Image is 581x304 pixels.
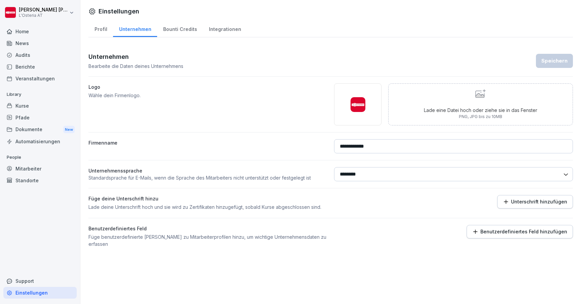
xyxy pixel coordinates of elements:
[99,7,139,16] h1: Einstellungen
[88,174,327,181] p: Standardsprache für E-Mails, wenn die Sprache des Mitarbeiters nicht unterstützt oder festgelegt ist
[88,225,327,232] label: Benutzerdefiniertes Feld
[536,54,573,68] button: Speichern
[467,225,573,238] button: Benutzerdefiniertes Feld hinzufügen
[88,92,327,99] p: Wähle dein Firmenlogo.
[113,20,157,37] a: Unternehmen
[88,83,327,90] label: Logo
[88,139,327,153] label: Firmenname
[3,123,77,136] div: Dokumente
[3,123,77,136] a: DokumenteNew
[3,73,77,84] a: Veranstaltungen
[3,136,77,147] a: Automatisierungen
[19,13,68,18] p: L'Osteria AT
[88,195,327,202] label: Füge deine Unterschrift hinzu
[3,152,77,163] p: People
[424,114,537,120] p: PNG, JPG bis zu 10MB
[3,112,77,123] a: Pfade
[3,37,77,49] a: News
[497,195,573,208] button: Unterschrift hinzufügen
[480,229,567,234] p: Benutzerdefiniertes Feld hinzufügen
[424,107,537,114] p: Lade eine Datei hoch oder ziehe sie in das Fenster
[63,126,75,134] div: New
[3,275,77,287] div: Support
[511,199,567,204] p: Unterschrift hinzufügen
[88,52,183,61] h3: Unternehmen
[203,20,247,37] a: Integrationen
[3,26,77,37] a: Home
[3,287,77,299] a: Einstellungen
[3,163,77,175] a: Mitarbeiter
[541,57,568,65] div: Speichern
[88,167,327,174] p: Unternehmenssprache
[88,233,327,248] p: Füge benutzerdefinierte [PERSON_NAME] zu Mitarbeiterprofilen hinzu, um wichtige Unternehmensdaten...
[157,20,203,37] a: Bounti Credits
[3,89,77,100] p: Library
[3,100,77,112] a: Kurse
[88,203,327,211] p: Lade deine Unterschrift hoch und sie wird zu Zertifikaten hinzugefügt, sobald Kurse abgeschlossen...
[351,97,365,112] img: h2b7e5h7rth583tr4zrcxt71.png
[19,7,68,13] p: [PERSON_NAME] [PERSON_NAME]
[3,175,77,186] a: Standorte
[3,49,77,61] a: Audits
[88,20,113,37] a: Profil
[88,63,183,70] p: Bearbeite die Daten deines Unternehmens
[3,61,77,73] a: Berichte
